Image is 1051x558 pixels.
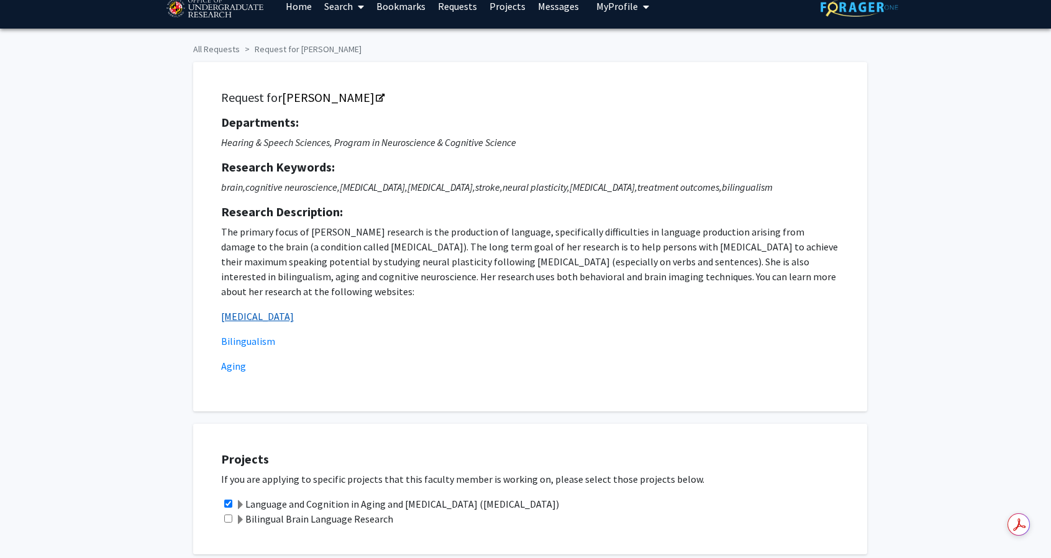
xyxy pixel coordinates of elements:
[221,90,839,105] h5: Request for
[221,224,839,299] p: The primary focus of [PERSON_NAME] research is the production of language, specifically difficult...
[221,472,855,487] p: If you are applying to specific projects that this faculty member is working on, please select th...
[240,43,362,56] li: Request for [PERSON_NAME]
[340,181,407,193] span: [MEDICAL_DATA],
[221,114,299,130] strong: Departments:
[221,136,516,149] i: Hearing & Speech Sciences, Program in Neuroscience & Cognitive Science
[221,181,245,193] span: brain,
[235,496,559,511] label: Language and Cognition in Aging and [MEDICAL_DATA] ([MEDICAL_DATA])
[245,181,340,193] span: cognitive neuroscience,
[235,511,393,526] label: Bilingual Brain Language Research
[722,181,773,193] span: bilingualism
[221,360,246,372] a: Aging
[221,451,269,467] strong: Projects
[9,502,53,549] iframe: Chat
[282,89,383,105] a: Opens in a new tab
[475,181,503,193] span: stroke,
[407,181,475,193] span: [MEDICAL_DATA],
[637,181,722,193] span: treatment outcomes,
[193,43,240,55] a: All Requests
[221,335,275,347] a: Bilingualism
[193,38,858,56] ol: breadcrumb
[221,310,294,322] a: [MEDICAL_DATA]
[221,204,343,219] strong: Research Description:
[570,181,637,193] span: [MEDICAL_DATA],
[221,159,335,175] strong: Research Keywords:
[503,181,570,193] span: neural plasticity,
